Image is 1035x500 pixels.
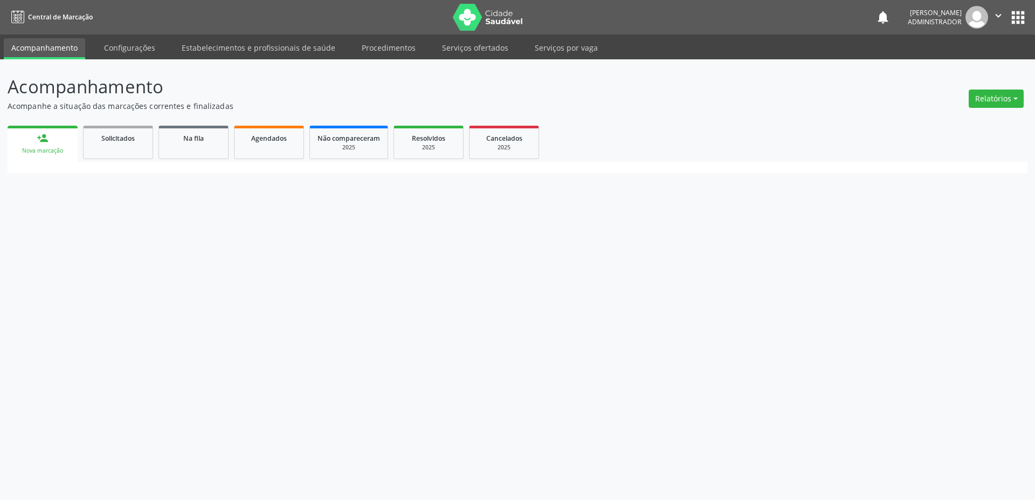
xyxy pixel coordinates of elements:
[37,132,49,144] div: person_add
[15,147,70,155] div: Nova marcação
[402,143,456,152] div: 2025
[4,38,85,59] a: Acompanhamento
[875,10,891,25] button: notifications
[96,38,163,57] a: Configurações
[101,134,135,143] span: Solicitados
[318,134,380,143] span: Não compareceram
[992,10,1004,22] i: 
[908,8,962,17] div: [PERSON_NAME]
[965,6,988,29] img: img
[527,38,605,57] a: Serviços por vaga
[969,90,1024,108] button: Relatórios
[251,134,287,143] span: Agendados
[354,38,423,57] a: Procedimentos
[1009,8,1027,27] button: apps
[28,12,93,22] span: Central de Marcação
[486,134,522,143] span: Cancelados
[318,143,380,152] div: 2025
[988,6,1009,29] button: 
[477,143,531,152] div: 2025
[908,17,962,26] span: Administrador
[8,100,721,112] p: Acompanhe a situação das marcações correntes e finalizadas
[8,8,93,26] a: Central de Marcação
[412,134,445,143] span: Resolvidos
[8,73,721,100] p: Acompanhamento
[434,38,516,57] a: Serviços ofertados
[183,134,204,143] span: Na fila
[174,38,343,57] a: Estabelecimentos e profissionais de saúde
